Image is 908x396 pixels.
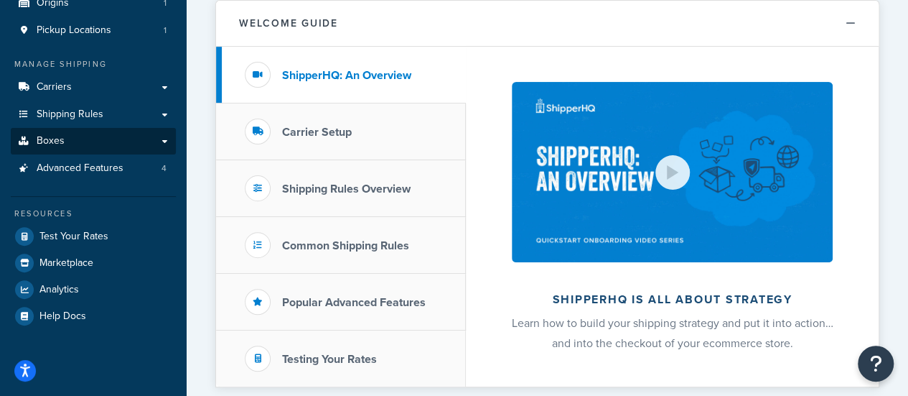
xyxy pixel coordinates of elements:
h3: ShipperHQ: An Overview [282,69,411,82]
button: Welcome Guide [216,1,879,47]
a: Analytics [11,277,176,303]
a: Advanced Features4 [11,155,176,182]
a: Marketplace [11,250,176,276]
h3: Testing Your Rates [282,353,377,366]
div: Resources [11,208,176,220]
span: Test Your Rates [39,231,108,243]
a: Shipping Rules [11,101,176,128]
span: Help Docs [39,310,86,323]
span: Carriers [37,81,72,93]
span: Analytics [39,284,79,296]
button: Open Resource Center [858,346,894,382]
a: Boxes [11,128,176,155]
a: Pickup Locations1 [11,17,176,44]
h3: Shipping Rules Overview [282,183,411,195]
li: Advanced Features [11,155,176,182]
li: Pickup Locations [11,17,176,44]
span: 1 [164,24,167,37]
span: Learn how to build your shipping strategy and put it into action… and into the checkout of your e... [512,315,833,351]
a: Carriers [11,74,176,101]
h3: Popular Advanced Features [282,296,426,309]
a: Test Your Rates [11,224,176,249]
h2: Welcome Guide [239,18,338,29]
a: Help Docs [11,303,176,329]
span: Marketplace [39,257,93,270]
h3: Carrier Setup [282,126,352,139]
span: Shipping Rules [37,109,103,121]
h3: Common Shipping Rules [282,239,409,252]
span: Pickup Locations [37,24,111,37]
img: ShipperHQ is all about strategy [512,82,832,262]
div: Manage Shipping [11,58,176,70]
h2: ShipperHQ is all about strategy [504,293,841,306]
span: Advanced Features [37,162,123,175]
span: Boxes [37,135,65,147]
span: 4 [162,162,167,175]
